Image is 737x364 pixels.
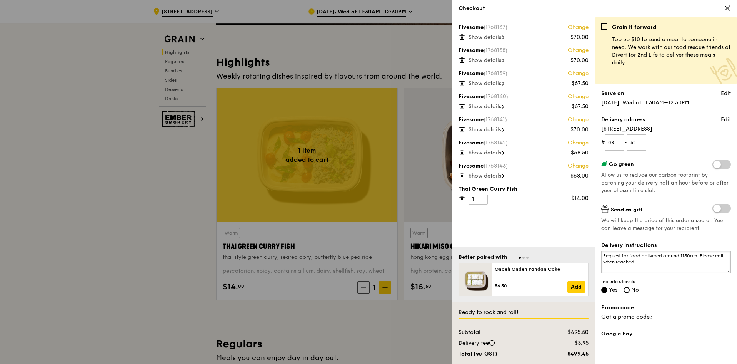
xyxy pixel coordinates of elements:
[611,206,643,213] span: Send as gift
[459,139,589,147] div: Fivesome
[459,116,589,124] div: Fivesome
[624,287,630,293] input: No
[459,253,507,261] div: Better paired with
[570,57,589,64] div: $70.00
[484,24,507,30] span: (1768137)
[495,283,567,289] div: $6.50
[454,339,547,347] div: Delivery fee
[570,172,589,180] div: $68.00
[547,339,593,347] div: $3.95
[469,103,501,110] span: Show details
[547,329,593,336] div: $495.50
[459,23,589,31] div: Fivesome
[572,103,589,111] div: $67.50
[601,287,607,293] input: Yes
[601,278,731,285] span: Include utensils
[570,34,589,41] div: $70.00
[609,287,617,293] span: Yes
[612,24,656,30] b: Grain it forward
[721,90,731,97] a: Edit
[484,93,508,100] span: (1768140)
[469,126,501,133] span: Show details
[484,163,508,169] span: (1768143)
[601,330,731,338] label: Google Pay
[459,93,589,101] div: Fivesome
[484,47,507,54] span: (1768138)
[601,217,731,232] span: We will keep the price of this order a secret. You can leave a message for your recipient.
[627,134,647,151] input: Unit
[469,173,501,179] span: Show details
[469,149,501,156] span: Show details
[570,126,589,134] div: $70.00
[522,257,525,259] span: Go to slide 2
[601,304,731,312] label: Promo code
[601,134,731,151] form: # -
[469,80,501,87] span: Show details
[459,47,589,54] div: Fivesome
[568,70,589,77] a: Change
[568,93,589,101] a: Change
[568,162,589,170] a: Change
[572,80,589,87] div: $67.50
[710,58,737,85] img: Meal donation
[568,139,589,147] a: Change
[601,125,731,133] span: [STREET_ADDRESS]
[601,342,731,359] iframe: Secure payment button frame
[459,70,589,77] div: Fivesome
[568,116,589,124] a: Change
[612,36,731,67] p: Top up $10 to send a meal to someone in need. We work with our food rescue friends at Divert for ...
[454,350,547,358] div: Total (w/ GST)
[459,162,589,170] div: Fivesome
[519,257,521,259] span: Go to slide 1
[459,5,731,12] div: Checkout
[601,242,731,249] label: Delivery instructions
[601,116,645,124] label: Delivery address
[568,47,589,54] a: Change
[484,70,507,77] span: (1768139)
[601,172,729,194] span: Allow us to reduce our carbon footprint by batching your delivery half an hour before or after yo...
[601,99,689,106] span: [DATE], Wed at 11:30AM–12:30PM
[495,266,585,272] div: Ondeh Ondeh Pandan Cake
[571,195,589,202] div: $14.00
[459,185,589,193] div: Thai Green Curry Fish
[484,139,508,146] span: (1768142)
[609,161,634,168] span: Go green
[454,329,547,336] div: Subtotal
[469,34,501,40] span: Show details
[484,116,507,123] span: (1768141)
[605,134,624,151] input: Floor
[601,314,652,320] a: Got a promo code?
[571,149,589,157] div: $68.50
[567,281,585,293] a: Add
[721,116,731,124] a: Edit
[631,287,639,293] span: No
[469,57,501,64] span: Show details
[568,23,589,31] a: Change
[526,257,529,259] span: Go to slide 3
[601,90,624,97] label: Serve on
[547,350,593,358] div: $499.45
[459,309,589,316] div: Ready to rock and roll!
